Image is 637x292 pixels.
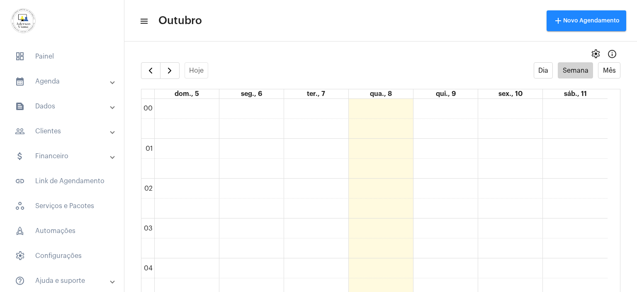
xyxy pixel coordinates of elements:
span: Novo Agendamento [553,18,620,24]
div: 00 [142,105,154,112]
a: 6 de outubro de 2025 [239,89,264,98]
button: Semana Anterior [141,62,160,79]
mat-panel-title: Ajuda e suporte [15,276,111,286]
span: settings [591,49,601,59]
span: Link de Agendamento [8,171,116,191]
mat-icon: sidenav icon [15,101,25,111]
a: 11 de outubro de 2025 [562,89,588,98]
mat-expansion-panel-header: sidenav iconFinanceiro [5,146,124,166]
span: sidenav icon [15,52,25,61]
span: Painel [8,47,116,66]
button: Mês [598,62,620,79]
mat-icon: sidenav icon [15,126,25,136]
div: 02 [143,185,154,192]
mat-expansion-panel-header: sidenav iconClientes [5,121,124,141]
span: sidenav icon [15,251,25,261]
button: Info [604,46,620,62]
mat-panel-title: Clientes [15,126,111,136]
img: d7e3195d-0907-1efa-a796-b593d293ae59.png [7,4,40,37]
span: Configurações [8,246,116,266]
div: 04 [142,265,154,272]
span: Serviços e Pacotes [8,196,116,216]
mat-icon: sidenav icon [15,76,25,86]
a: 5 de outubro de 2025 [173,89,201,98]
a: 9 de outubro de 2025 [434,89,457,98]
mat-icon: sidenav icon [15,151,25,161]
div: 03 [142,225,154,232]
mat-icon: sidenav icon [139,16,148,26]
span: Outubro [158,14,202,27]
mat-panel-title: Financeiro [15,151,111,161]
mat-icon: sidenav icon [15,276,25,286]
a: 10 de outubro de 2025 [497,89,524,98]
button: Próximo Semana [160,62,180,79]
mat-panel-title: Agenda [15,76,111,86]
mat-icon: Info [607,49,617,59]
span: Automações [8,221,116,241]
span: sidenav icon [15,226,25,236]
mat-icon: add [553,16,563,26]
mat-expansion-panel-header: sidenav iconAjuda e suporte [5,271,124,291]
a: 7 de outubro de 2025 [305,89,327,98]
button: Semana [558,62,593,79]
button: Novo Agendamento [547,10,626,31]
mat-panel-title: Dados [15,101,111,111]
mat-expansion-panel-header: sidenav iconAgenda [5,71,124,91]
span: sidenav icon [15,201,25,211]
button: Dia [534,62,553,79]
a: 8 de outubro de 2025 [368,89,394,98]
button: settings [587,46,604,62]
button: Hoje [185,62,209,79]
mat-icon: sidenav icon [15,176,25,186]
mat-expansion-panel-header: sidenav iconDados [5,96,124,116]
div: 01 [144,145,154,152]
